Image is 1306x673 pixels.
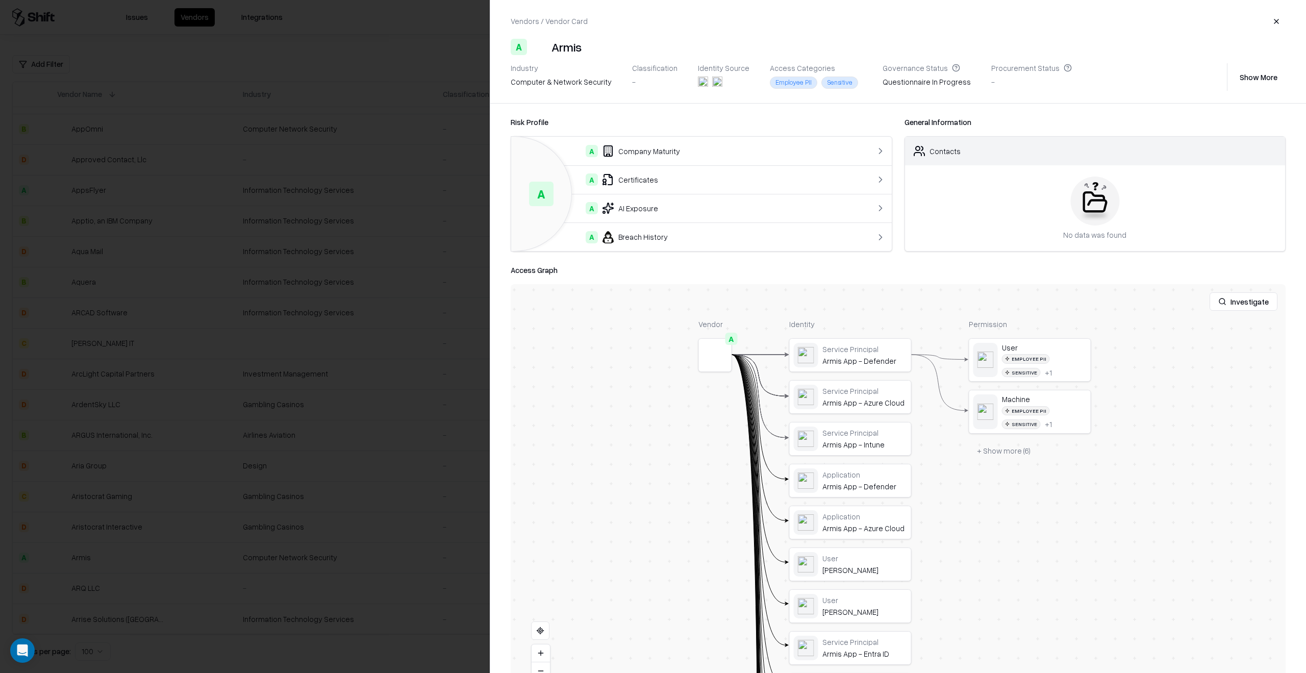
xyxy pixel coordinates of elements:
div: - [991,77,1072,87]
img: Armis [531,39,547,55]
div: Armis App - Entra ID [822,649,907,658]
div: + 1 [1045,368,1052,377]
div: A [511,39,527,55]
img: entra.microsoft.com [698,77,708,87]
div: Service Principal [822,386,907,395]
div: Armis App - Defender [822,482,907,491]
div: A [529,182,554,206]
div: Risk Profile [511,116,892,128]
div: Vendors / Vendor Card [511,16,588,27]
div: Industry [511,63,612,72]
div: Contacts [930,146,961,157]
div: A [586,231,598,243]
div: - [632,77,677,87]
div: No data was found [1063,230,1126,240]
div: Certificates [519,173,841,186]
div: Sensitive [1002,368,1041,378]
div: Armis App - Azure Cloud [822,524,907,533]
div: General Information [905,116,1286,128]
button: Show More [1232,68,1286,86]
div: Sensitive [1002,419,1041,429]
div: Armis App - Intune [822,440,907,449]
button: +1 [1045,419,1052,429]
div: A [586,145,598,157]
div: computer & network security [511,77,612,87]
div: [PERSON_NAME] [822,565,907,575]
div: Machine [1002,394,1087,404]
div: Questionnaire In Progress [883,77,971,91]
div: Employee PII [1002,354,1050,364]
div: Vendor [698,319,732,330]
div: Service Principal [822,428,907,437]
div: Permission [969,319,1091,330]
div: Application [822,512,907,521]
div: A [586,202,598,214]
div: A [725,333,738,345]
div: [PERSON_NAME] [822,607,907,616]
div: Employee PII [1002,406,1050,416]
div: Classification [632,63,677,72]
div: Service Principal [822,344,907,354]
div: + 1 [1045,419,1052,429]
div: Employee PII [770,77,817,88]
div: Access Graph [511,264,1286,276]
button: Investigate [1210,292,1277,311]
div: Armis [551,39,582,55]
div: Identity [789,319,912,330]
div: Identity Source [698,63,749,72]
div: User [822,554,907,563]
div: User [1002,343,1087,352]
div: Application [822,470,907,479]
div: Armis App - Defender [822,356,907,365]
div: AI Exposure [519,202,841,214]
div: Armis App - Azure Cloud [822,398,907,407]
div: Governance Status [883,63,971,72]
div: A [586,173,598,186]
div: Access Categories [770,63,862,72]
div: Company Maturity [519,145,841,157]
div: Breach History [519,231,841,243]
div: Sensitive [821,77,858,88]
div: Service Principal [822,637,907,646]
div: Procurement Status [991,63,1072,72]
img: okta.com [712,77,722,87]
div: User [822,595,907,605]
button: + Show more (6) [969,442,1039,460]
button: +1 [1045,368,1052,377]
